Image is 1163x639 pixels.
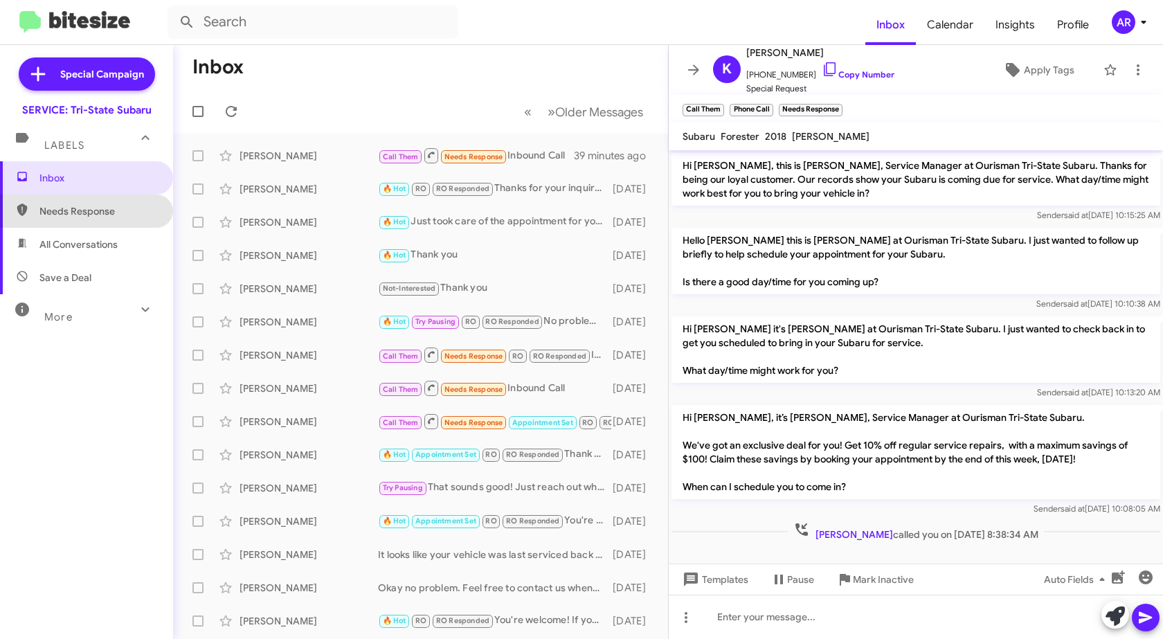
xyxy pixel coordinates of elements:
span: RO Responded [533,352,586,361]
a: Special Campaign [19,57,155,91]
div: [DATE] [611,249,657,262]
button: Apply Tags [980,57,1097,82]
span: 🔥 Hot [383,616,406,625]
span: Needs Response [444,385,503,394]
div: [PERSON_NAME] [240,381,378,395]
span: Try Pausing [383,483,423,492]
span: said at [1064,387,1088,397]
small: Phone Call [730,104,773,116]
span: « [524,103,532,120]
span: Appointment Set [415,516,476,525]
div: [PERSON_NAME] [240,581,378,595]
span: [PHONE_NUMBER] [746,61,894,82]
a: Inbox [865,5,916,45]
p: Hi [PERSON_NAME], this is [PERSON_NAME], Service Manager at Ourisman Tri-State Subaru. Thanks for... [671,153,1160,206]
span: [PERSON_NAME] [792,130,869,143]
div: [PERSON_NAME] [240,282,378,296]
div: [DATE] [611,614,657,628]
button: Auto Fields [1033,567,1121,592]
span: RO [465,317,476,326]
button: Pause [759,567,825,592]
div: [DATE] [611,481,657,495]
button: Next [539,98,651,126]
span: Needs Response [444,352,503,361]
div: [DATE] [611,581,657,595]
span: Sender [DATE] 10:10:38 AM [1036,298,1160,309]
span: Not-Interested [383,284,436,293]
div: 39 minutes ago [574,149,657,163]
span: RO Responded [506,516,559,525]
input: Search [168,6,458,39]
button: Previous [516,98,540,126]
span: RO [485,450,496,459]
div: [DATE] [611,381,657,395]
div: [DATE] [611,315,657,329]
span: Forester [721,130,759,143]
span: 🔥 Hot [383,450,406,459]
div: [DATE] [611,514,657,528]
span: More [44,311,73,323]
div: [DATE] [611,282,657,296]
span: Inbox [39,171,157,185]
div: [PERSON_NAME] [240,149,378,163]
span: Special Request [746,82,894,96]
span: Save a Deal [39,271,91,285]
p: Hi [PERSON_NAME], it’s [PERSON_NAME], Service Manager at Ourisman Tri-State Subaru. We've got an ... [671,405,1160,499]
div: [PERSON_NAME] [240,415,378,429]
span: » [548,103,555,120]
h1: Inbox [192,56,244,78]
span: [PERSON_NAME] [746,44,894,61]
a: Calendar [916,5,984,45]
div: [PERSON_NAME] [240,348,378,362]
a: Insights [984,5,1046,45]
small: Needs Response [779,104,842,116]
div: [PERSON_NAME] [240,614,378,628]
span: 🔥 Hot [383,251,406,260]
div: [PERSON_NAME] [240,448,378,462]
span: said at [1064,210,1088,220]
span: RO [582,418,593,427]
span: RO [415,616,426,625]
span: Special Campaign [60,67,144,81]
div: Inbound Call [378,379,611,397]
span: said at [1063,298,1088,309]
span: K [722,58,732,80]
span: Labels [44,139,84,152]
span: Needs Response [444,418,503,427]
span: Call Them [383,418,419,427]
span: 2018 [765,130,786,143]
div: [DATE] [611,215,657,229]
div: [DATE] [611,415,657,429]
div: You're welcome! If you have any other questions or need further assistance, feel free to ask. 🙂 [378,513,611,529]
span: Sender [DATE] 10:13:20 AM [1037,387,1160,397]
div: Thank you [378,280,611,296]
span: RO Responded [436,184,489,193]
span: Needs Response [39,204,157,218]
span: called you on [DATE] 8:38:34 AM [788,521,1044,541]
div: No problem. See you [DATE]. [378,314,611,330]
span: [PERSON_NAME] [815,528,893,541]
span: Auto Fields [1044,567,1110,592]
div: Inbound Call [378,413,611,430]
span: Templates [680,567,748,592]
span: Mark Inactive [853,567,914,592]
span: RO [415,184,426,193]
p: Hi [PERSON_NAME] it's [PERSON_NAME] at Ourisman Tri-State Subaru. I just wanted to check back in ... [671,316,1160,383]
span: Call Them [383,352,419,361]
div: [PERSON_NAME] [240,182,378,196]
div: Thank you [378,247,611,263]
span: 🔥 Hot [383,317,406,326]
div: [PERSON_NAME] [240,249,378,262]
span: RO [485,516,496,525]
div: [PERSON_NAME] [240,514,378,528]
span: Subaru [683,130,715,143]
div: Thank you Consider my request for exclusive deal that was posted [378,447,611,462]
div: SERVICE: Tri-State Subaru [22,103,152,117]
div: That sounds good! Just reach out when you're ready, and I'll help you schedule the appointment. T... [378,480,611,496]
span: Sender [DATE] 10:08:05 AM [1034,503,1160,514]
div: Thanks for your inquiry and have a great weekend. [PERSON_NAME] [378,181,611,197]
div: Just took care of the appointment for you and have a nice week. [PERSON_NAME] [378,214,611,230]
div: [DATE] [611,348,657,362]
